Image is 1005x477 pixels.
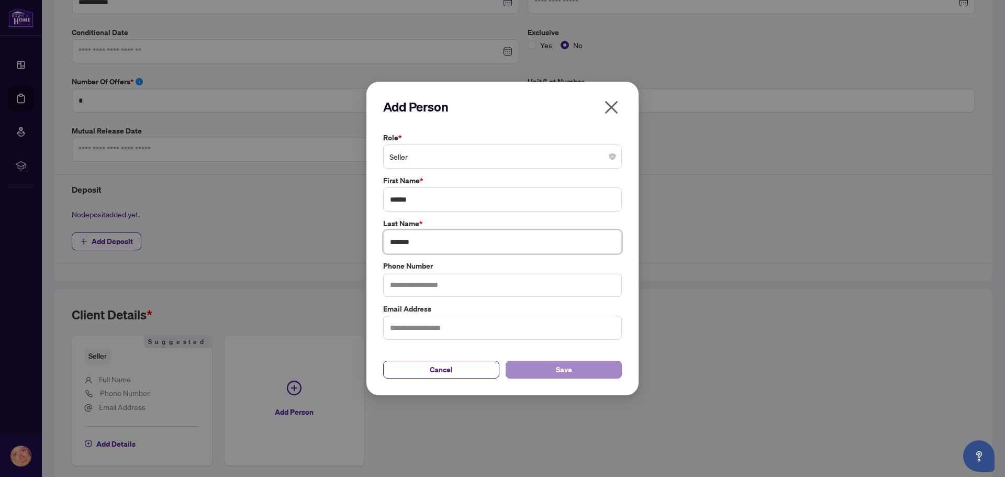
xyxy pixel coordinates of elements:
[383,260,622,272] label: Phone Number
[609,153,616,160] span: close-circle
[383,218,622,229] label: Last Name
[603,99,620,116] span: close
[383,98,622,115] h2: Add Person
[383,303,622,315] label: Email Address
[383,175,622,186] label: First Name
[556,361,572,378] span: Save
[963,440,995,472] button: Open asap
[383,361,499,379] button: Cancel
[430,361,453,378] span: Cancel
[389,147,616,167] span: Seller
[506,361,622,379] button: Save
[383,132,622,143] label: Role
